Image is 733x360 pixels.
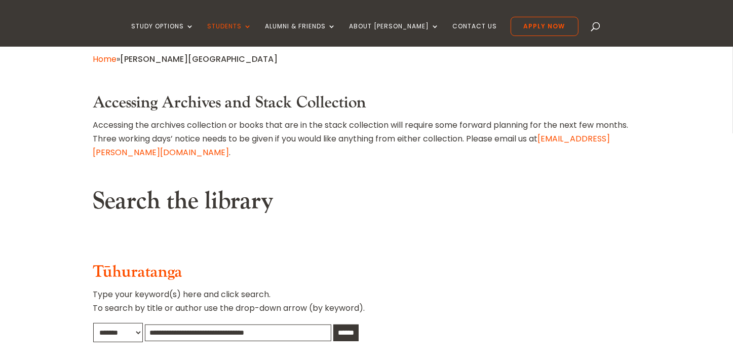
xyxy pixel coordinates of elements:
a: Home [93,53,117,65]
p: Accessing the archives collection or books that are in the stack collection will require some for... [93,118,640,160]
a: Contact Us [453,23,497,47]
a: Students [208,23,252,47]
span: » [93,53,278,65]
p: Type your keyword(s) here and click search. To search by title or author use the drop-down arrow ... [93,287,640,323]
a: Study Options [132,23,195,47]
a: Apply Now [511,17,578,36]
span: [PERSON_NAME][GEOGRAPHIC_DATA] [121,53,278,65]
h3: Accessing Archives and Stack Collection [93,93,640,118]
a: About [PERSON_NAME] [350,23,440,47]
h2: Search the library [93,187,640,221]
a: Alumni & Friends [265,23,336,47]
h3: Tūhuratanga [93,263,640,287]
